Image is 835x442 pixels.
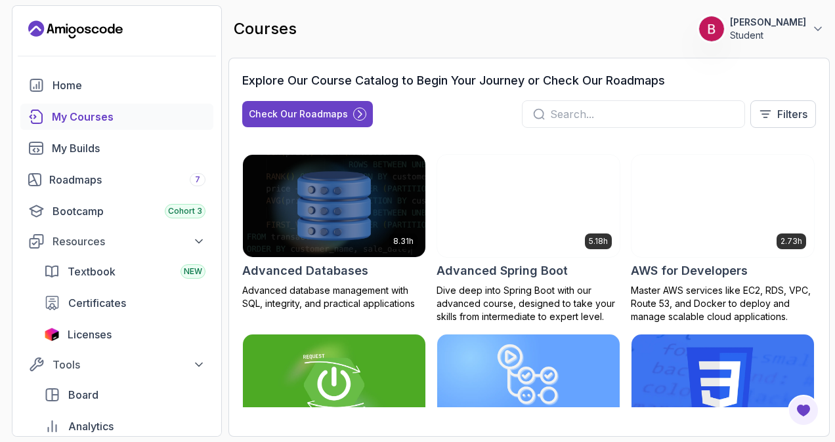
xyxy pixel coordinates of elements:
a: home [20,72,213,98]
p: [PERSON_NAME] [730,16,806,29]
h2: Advanced Spring Boot [437,262,568,280]
div: Resources [53,233,205,249]
button: Open Feedback Button [788,395,819,426]
a: certificates [36,290,213,316]
img: user profile image [699,16,724,41]
button: Tools [20,353,213,376]
img: jetbrains icon [44,328,60,341]
h2: AWS for Developers [631,262,748,280]
h2: courses [234,18,297,39]
span: Board [68,387,98,403]
p: 5.18h [589,236,608,247]
a: builds [20,135,213,161]
img: AWS for Developers card [627,152,819,259]
p: Filters [777,106,807,122]
div: Home [53,77,205,93]
span: 7 [195,174,200,185]
span: Cohort 3 [168,206,202,216]
div: Bootcamp [53,203,205,219]
img: Advanced Spring Boot card [437,155,620,257]
p: Dive deep into Spring Boot with our advanced course, designed to take your skills from intermedia... [437,284,620,323]
button: Filters [750,100,816,128]
button: user profile image[PERSON_NAME]Student [698,16,824,42]
div: Check Our Roadmaps [249,108,348,121]
button: Check Our Roadmaps [242,101,373,127]
p: Advanced database management with SQL, integrity, and practical applications [242,284,426,310]
span: Analytics [68,418,114,434]
span: Licenses [68,327,112,342]
img: CI/CD with GitHub Actions card [437,334,620,437]
a: Advanced Databases card8.31hAdvanced DatabasesAdvanced database management with SQL, integrity, a... [242,154,426,310]
p: Student [730,29,806,42]
a: bootcamp [20,198,213,224]
a: Landing page [28,19,123,40]
h3: Explore Our Course Catalog to Begin Your Journey or Check Our Roadmaps [242,71,665,90]
div: Roadmaps [49,172,205,188]
a: AWS for Developers card2.73hAWS for DevelopersMaster AWS services like EC2, RDS, VPC, Route 53, a... [631,154,815,323]
a: roadmaps [20,167,213,193]
a: licenses [36,321,213,348]
div: My Courses [52,109,205,125]
input: Search... [550,106,734,122]
img: Building APIs with Spring Boot card [243,334,425,437]
h2: Advanced Databases [242,262,368,280]
span: Certificates [68,295,126,311]
a: textbook [36,258,213,285]
p: 8.31h [393,236,414,247]
p: 2.73h [781,236,802,247]
div: My Builds [52,140,205,156]
a: courses [20,104,213,130]
a: analytics [36,413,213,439]
button: Resources [20,230,213,253]
img: CSS Essentials card [632,334,814,437]
p: Master AWS services like EC2, RDS, VPC, Route 53, and Docker to deploy and manage scalable cloud ... [631,284,815,323]
img: Advanced Databases card [243,155,425,257]
a: board [36,382,213,408]
a: Advanced Spring Boot card5.18hAdvanced Spring BootDive deep into Spring Boot with our advanced co... [437,154,620,323]
div: Tools [53,357,205,372]
span: NEW [184,266,202,277]
span: Textbook [68,264,116,279]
